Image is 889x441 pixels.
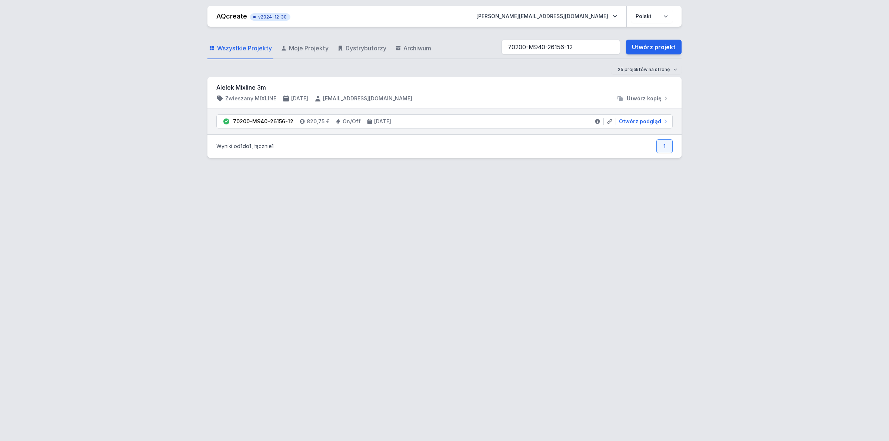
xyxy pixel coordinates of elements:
[217,44,272,53] span: Wszystkie Projekty
[249,143,252,149] span: 1
[470,10,623,23] button: [PERSON_NAME][EMAIL_ADDRESS][DOMAIN_NAME]
[307,118,329,125] h4: 820,75 €
[323,95,412,102] h4: [EMAIL_ADDRESS][DOMAIN_NAME]
[403,44,431,53] span: Archiwum
[394,38,433,59] a: Archiwum
[343,118,361,125] h4: On/Off
[619,118,661,125] span: Otwórz podgląd
[250,12,290,21] button: v2024-12-30
[656,139,673,153] a: 1
[631,10,673,23] select: Wybierz język
[272,143,274,149] span: 1
[613,95,673,102] button: Utwórz kopię
[616,118,669,125] a: Otwórz podgląd
[225,95,276,102] h4: Zwieszany MIXLINE
[233,118,293,125] div: 70200-M940-26156-12
[216,83,673,92] h3: Alelek Mixline 3m
[216,143,274,150] p: Wyniki od do , łącznie
[346,44,386,53] span: Dystrybutorzy
[254,14,287,20] span: v2024-12-30
[216,12,247,20] a: AQcreate
[374,118,391,125] h4: [DATE]
[240,143,243,149] span: 1
[502,40,620,54] input: Szukaj wśród projektów i wersji...
[626,40,682,54] a: Utwórz projekt
[291,95,308,102] h4: [DATE]
[336,38,388,59] a: Dystrybutorzy
[627,95,662,102] span: Utwórz kopię
[207,38,273,59] a: Wszystkie Projekty
[279,38,330,59] a: Moje Projekty
[289,44,329,53] span: Moje Projekty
